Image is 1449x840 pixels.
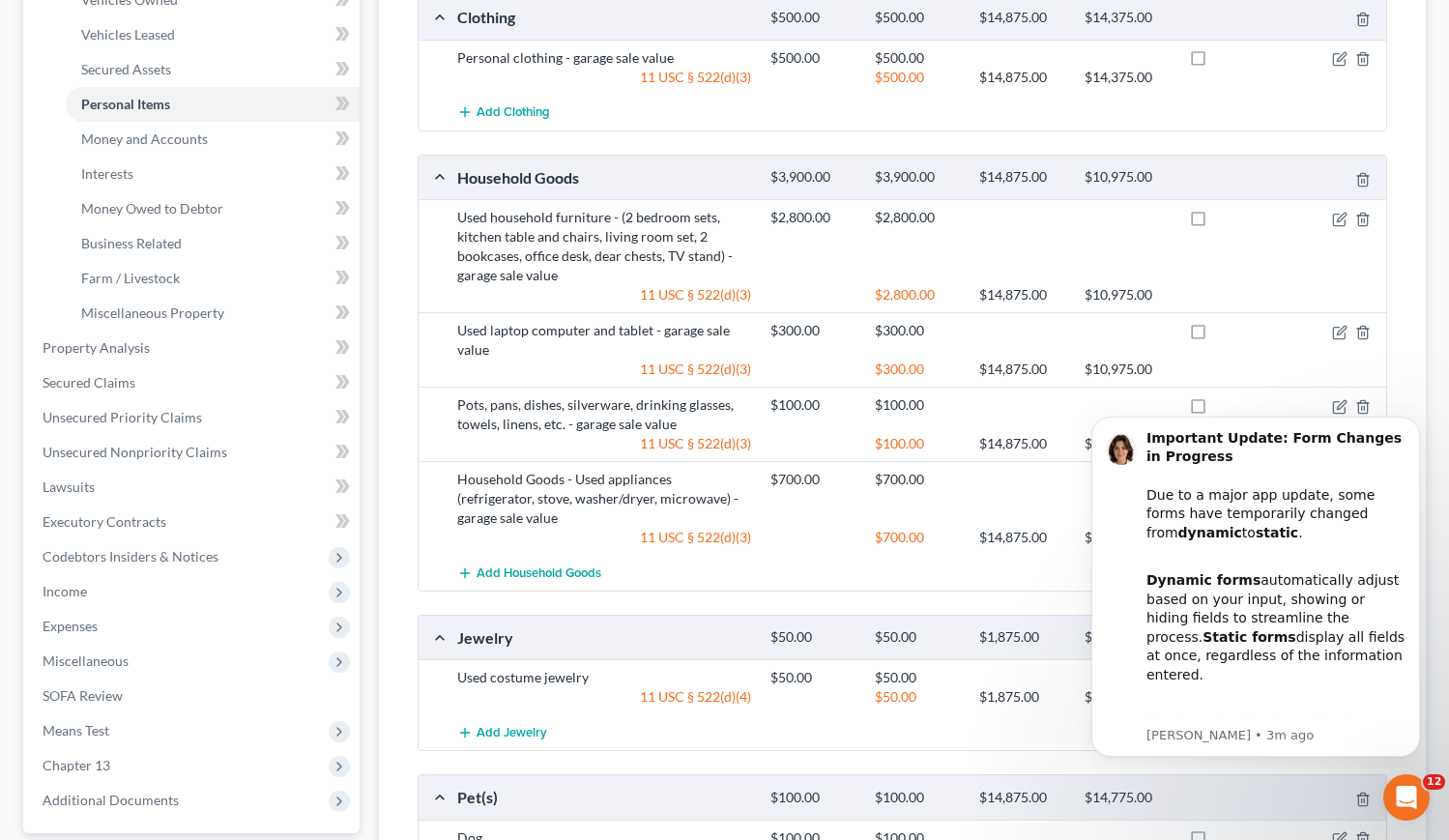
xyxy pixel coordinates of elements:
[865,687,970,707] div: $50.00
[970,9,1074,27] div: $14,875.00
[448,48,761,68] div: Personal clothing - garage sale value
[865,434,970,453] div: $100.00
[43,652,129,669] span: Miscellaneous
[1062,399,1449,768] iframe: Intercom notifications message
[448,321,761,360] div: Used laptop computer and tablet - garage sale value
[43,548,218,565] span: Codebtors Insiders & Notices
[448,285,761,304] div: 11 USC § 522(d)(3)
[81,235,182,251] span: Business Related
[66,296,360,331] a: Miscellaneous Property
[448,7,761,27] div: Clothing
[761,789,865,807] div: $100.00
[27,400,360,435] a: Unsecured Priority Claims
[1075,9,1179,27] div: $14,375.00
[43,757,110,773] span: Chapter 13
[865,360,970,379] div: $300.00
[81,130,208,147] span: Money and Accounts
[81,96,170,112] span: Personal Items
[43,339,150,356] span: Property Analysis
[457,95,550,130] button: Add Clothing
[970,628,1074,647] div: $1,875.00
[970,528,1074,547] div: $14,875.00
[81,304,224,321] span: Miscellaneous Property
[43,583,87,599] span: Income
[81,200,223,217] span: Money Owed to Debtor
[27,679,360,713] a: SOFA Review
[1075,789,1179,807] div: $14,775.00
[457,714,547,750] button: Add Jewelry
[477,565,601,581] span: Add Household Goods
[448,668,761,687] div: Used costume jewelry
[43,374,135,391] span: Secured Claims
[865,208,970,227] div: $2,800.00
[761,321,865,340] div: $300.00
[477,725,547,740] span: Add Jewelry
[43,687,123,704] span: SOFA Review
[27,505,360,539] a: Executory Contracts
[448,208,761,285] div: Used household furniture - (2 bedroom sets, kitchen table and chairs, living room set, 2 bookcase...
[43,513,166,530] span: Executory Contracts
[43,409,202,425] span: Unsecured Priority Claims
[761,470,865,489] div: $700.00
[448,434,761,453] div: 11 USC § 522(d)(3)
[865,789,970,807] div: $100.00
[66,157,360,191] a: Interests
[448,787,761,807] div: Pet(s)
[66,17,360,52] a: Vehicles Leased
[865,48,970,68] div: $500.00
[1075,68,1179,87] div: $14,375.00
[970,360,1074,379] div: $14,875.00
[1075,168,1179,187] div: $10,975.00
[761,628,865,647] div: $50.00
[761,168,865,187] div: $3,900.00
[865,528,970,547] div: $700.00
[761,668,865,687] div: $50.00
[1383,774,1430,821] iframe: Intercom live chat
[81,26,175,43] span: Vehicles Leased
[66,226,360,261] a: Business Related
[865,9,970,27] div: $500.00
[81,270,180,286] span: Farm / Livestock
[27,470,360,505] a: Lawsuits
[1075,285,1179,304] div: $10,975.00
[84,296,343,448] div: Our team is actively working to re-integrate dynamic functionality and expects to have it restore...
[448,360,761,379] div: 11 USC § 522(d)(3)
[66,261,360,296] a: Farm / Livestock
[43,722,109,739] span: Means Test
[448,167,761,188] div: Household Goods
[27,365,360,400] a: Secured Claims
[66,52,360,87] a: Secured Assets
[1423,774,1445,790] span: 12
[27,435,360,470] a: Unsecured Nonpriority Claims
[865,68,970,87] div: $500.00
[761,48,865,68] div: $500.00
[66,122,360,157] a: Money and Accounts
[865,321,970,340] div: $300.00
[84,328,343,345] p: Message from Emma, sent 3m ago
[970,687,1074,707] div: $1,875.00
[761,208,865,227] div: $2,800.00
[970,68,1074,87] div: $14,875.00
[865,168,970,187] div: $3,900.00
[761,395,865,415] div: $100.00
[761,9,865,27] div: $500.00
[1075,360,1179,379] div: $10,975.00
[43,444,227,460] span: Unsecured Nonpriority Claims
[970,168,1074,187] div: $14,875.00
[81,61,171,77] span: Secured Assets
[477,105,550,121] span: Add Clothing
[865,285,970,304] div: $2,800.00
[448,395,761,434] div: Pots, pans, dishes, silverware, drinking glasses, towels, linens, etc. - garage sale value
[970,285,1074,304] div: $14,875.00
[66,191,360,226] a: Money Owed to Debtor
[448,470,761,528] div: Household Goods - Used appliances (refrigerator, stove, washer/dryer, microwave) - garage sale value
[457,555,601,591] button: Add Household Goods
